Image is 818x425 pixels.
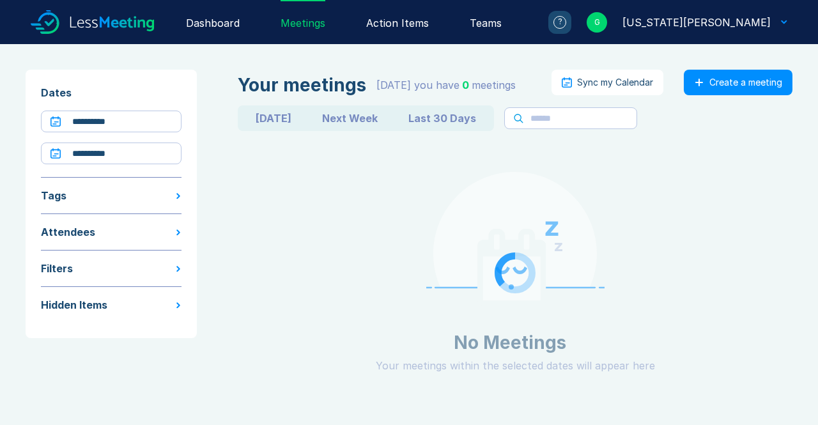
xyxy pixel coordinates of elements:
div: Create a meeting [709,77,782,88]
div: G [587,12,607,33]
div: Georgia Kellie [622,15,771,30]
button: Sync my Calendar [552,70,663,95]
div: Hidden Items [41,297,107,313]
button: Next Week [307,108,393,128]
div: Sync my Calendar [577,77,653,88]
div: Filters [41,261,73,276]
div: Attendees [41,224,95,240]
div: ? [553,16,566,29]
button: Create a meeting [684,70,792,95]
div: Dates [41,85,181,100]
button: [DATE] [240,108,307,128]
div: Tags [41,188,66,203]
div: Your meetings [238,75,366,95]
a: ? [533,11,571,34]
div: [DATE] you have meeting s [376,77,516,93]
span: 0 [462,79,469,91]
button: Last 30 Days [393,108,491,128]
